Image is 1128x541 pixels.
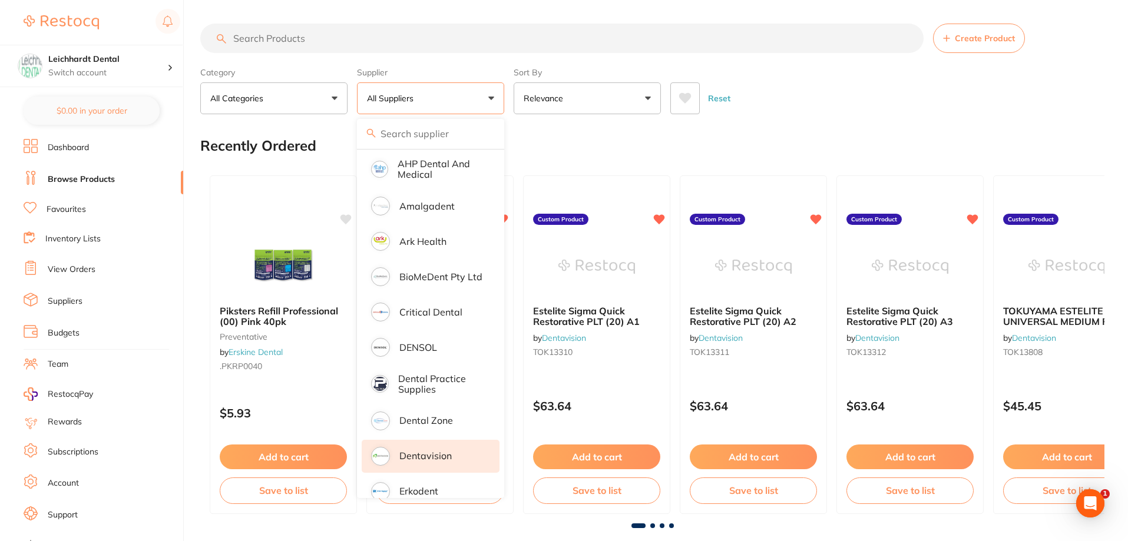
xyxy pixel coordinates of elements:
small: TOK13312 [846,347,974,357]
span: by [1003,333,1056,343]
a: Subscriptions [48,446,98,458]
a: View Orders [48,264,95,276]
button: Save to list [846,477,974,503]
img: Estelite Sigma Quick Restorative PLT (20) A2 [715,237,792,296]
a: Erskine Dental [229,347,283,357]
button: $0.00 in your order [24,97,160,125]
img: Ark Health [373,234,388,249]
b: Estelite Sigma Quick Restorative PLT (20) A3 [846,306,974,327]
p: Erkodent [399,486,438,496]
button: All Suppliers [357,82,504,114]
a: Account [48,477,79,489]
a: Dentavision [855,333,899,343]
p: Dental Practice Supplies [398,373,483,395]
label: Sort By [514,67,661,78]
span: by [533,333,586,343]
img: AHP Dental and Medical [373,162,386,176]
b: Estelite Sigma Quick Restorative PLT (20) A1 [533,306,660,327]
input: Search Products [200,24,924,53]
img: Leichhardt Dental [18,54,42,78]
img: Critical Dental [373,304,388,320]
button: All Categories [200,82,348,114]
label: Supplier [357,67,504,78]
img: RestocqPay [24,387,38,401]
p: All Suppliers [367,92,418,104]
a: RestocqPay [24,387,93,401]
span: by [220,347,283,357]
p: Relevance [524,92,568,104]
button: Add to cart [846,444,974,469]
button: Add to cart [690,444,817,469]
a: Dentavision [699,333,743,343]
img: Estelite Sigma Quick Restorative PLT (20) A3 [872,237,948,296]
span: 1 [1100,489,1110,499]
h2: Recently Ordered [200,138,316,154]
img: Amalgadent [373,198,388,214]
a: Inventory Lists [45,233,101,245]
a: Suppliers [48,296,82,307]
p: $63.64 [533,399,660,413]
button: Add to cart [533,444,660,469]
label: Custom Product [690,214,745,225]
span: RestocqPay [48,389,93,400]
a: Support [48,509,78,521]
button: Create Product [933,24,1025,53]
img: TOKUYAMA ESTELITE UNIVERSAL MEDIUM FLOW RESTORATIVE SYRINGE A2 3.0G [1028,237,1105,296]
span: Create Product [955,34,1015,43]
input: Search supplier [357,119,504,148]
small: TOK13311 [690,347,817,357]
p: DENSOL [399,342,437,353]
b: Piksters Refill Professional (00) Pink 40pk [220,306,347,327]
label: Category [200,67,348,78]
a: Restocq Logo [24,9,99,36]
a: Dentavision [542,333,586,343]
img: DENSOL [373,340,388,355]
img: Dental Practice Supplies [373,377,387,391]
a: Favourites [47,204,86,215]
p: All Categories [210,92,268,104]
p: AHP Dental and Medical [398,158,483,180]
a: Team [48,359,68,370]
img: Piksters Refill Professional (00) Pink 40pk [245,237,322,296]
div: Open Intercom Messenger [1076,489,1104,517]
a: Browse Products [48,174,115,185]
img: Erkodent [373,484,388,499]
img: Restocq Logo [24,15,99,29]
p: $63.64 [846,399,974,413]
p: $63.64 [690,399,817,413]
label: Custom Product [846,214,902,225]
a: Dashboard [48,142,89,154]
button: Save to list [690,477,817,503]
button: Relevance [514,82,661,114]
a: Dentavision [1012,333,1056,343]
p: Dental Zone [399,415,453,426]
p: Switch account [48,67,167,79]
img: Dental Zone [373,413,388,429]
b: Estelite Sigma Quick Restorative PLT (20) A2 [690,306,817,327]
a: Budgets [48,327,80,339]
label: Custom Product [1003,214,1058,225]
button: Save to list [220,477,347,503]
button: Save to list [533,477,660,503]
h4: Leichhardt Dental [48,54,167,65]
label: Custom Product [533,214,588,225]
small: .PKRP0040 [220,361,347,371]
button: Reset [704,82,734,114]
p: BioMeDent Pty Ltd [399,271,482,282]
img: Estelite Sigma Quick Restorative PLT (20) A1 [558,237,635,296]
img: Dentavision [373,449,388,464]
small: preventative [220,332,347,341]
small: TOK13310 [533,347,660,357]
p: Critical Dental [399,307,462,317]
p: Dentavision [399,450,452,461]
button: Add to cart [220,444,347,469]
p: Amalgadent [399,201,455,211]
p: $5.93 [220,406,347,420]
p: Ark Health [399,236,446,247]
span: by [846,333,899,343]
img: BioMeDent Pty Ltd [373,269,388,284]
a: Rewards [48,416,82,428]
span: by [690,333,743,343]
